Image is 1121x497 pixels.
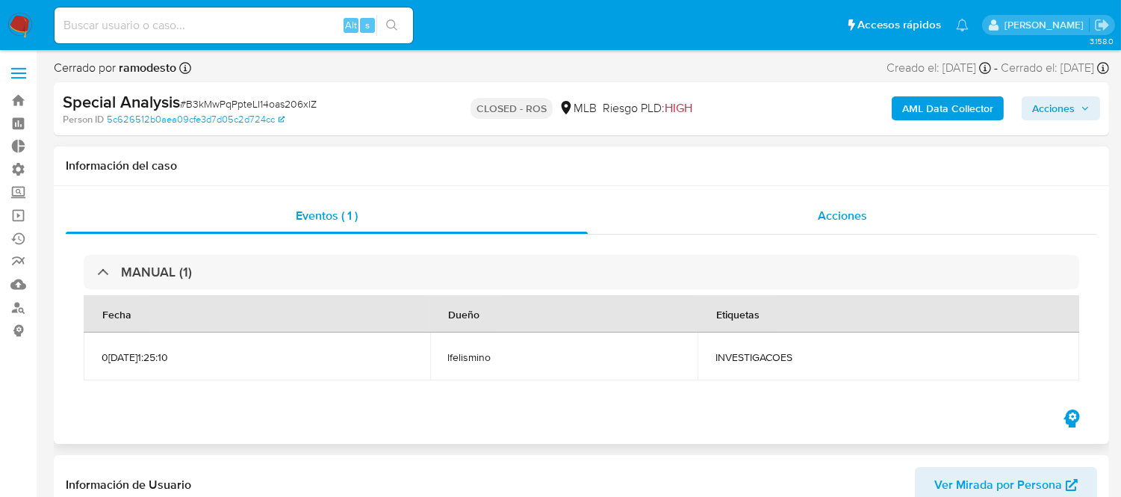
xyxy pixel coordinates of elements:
[448,351,680,364] span: lfelismino
[994,60,998,76] span: -
[345,18,357,32] span: Alt
[180,96,317,111] span: # B3kMwPqPpteLI14oas206xlZ
[471,98,553,119] p: CLOSED - ROS
[66,158,1097,173] h1: Información del caso
[956,19,969,31] a: Notificaciones
[1004,18,1089,32] p: zoe.breuer@mercadolibre.com
[1094,17,1110,33] a: Salir
[1001,60,1109,76] div: Cerrado el: [DATE]
[55,16,413,35] input: Buscar usuario o caso...
[84,255,1079,289] div: MANUAL (1)
[84,296,149,332] div: Fecha
[63,90,180,114] b: Special Analysis
[107,113,285,126] a: 5c626512b0aea09cfe3d7d05c2d724cc
[892,96,1004,120] button: AML Data Collector
[116,59,176,76] b: ramodesto
[102,351,412,364] span: 0[DATE]1:25:10
[365,18,370,32] span: s
[902,96,993,120] b: AML Data Collector
[886,60,991,76] div: Creado el: [DATE]
[857,17,941,33] span: Accesos rápidos
[376,15,407,36] button: search-icon
[63,113,104,126] b: Person ID
[121,264,192,280] h3: MANUAL (1)
[559,100,597,117] div: MLB
[296,207,358,224] span: Eventos ( 1 )
[1022,96,1100,120] button: Acciones
[431,296,498,332] div: Dueño
[698,296,777,332] div: Etiquetas
[818,207,867,224] span: Acciones
[603,100,692,117] span: Riesgo PLD:
[66,478,191,493] h1: Información de Usuario
[665,99,692,117] span: HIGH
[715,351,1061,364] span: INVESTIGACOES
[54,60,176,76] span: Cerrado por
[1032,96,1075,120] span: Acciones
